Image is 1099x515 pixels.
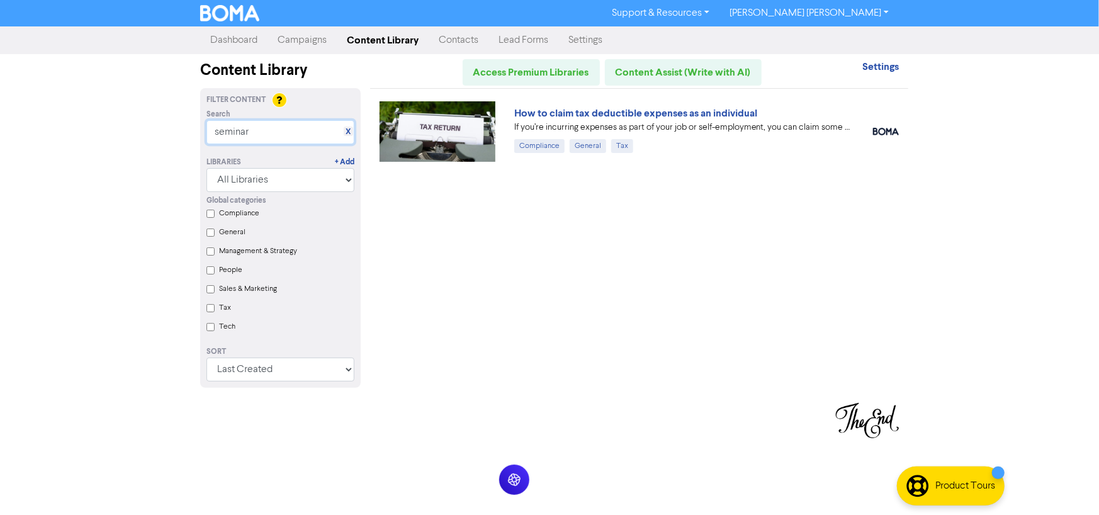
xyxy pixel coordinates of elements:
a: Dashboard [200,28,268,53]
label: General [219,227,245,238]
iframe: Chat Widget [1036,455,1099,515]
a: Lead Forms [488,28,558,53]
a: X [346,127,351,137]
div: If you’re incurring expenses as part of your job or self-employment, you can claim some of these ... [514,121,854,134]
div: Tax [611,139,633,153]
label: Sales & Marketing [219,283,277,295]
div: Content Library [200,59,361,82]
img: BOMA Logo [200,5,259,21]
span: Search [206,109,230,120]
a: Content Library [337,28,429,53]
a: + Add [335,157,354,168]
div: Global categories [206,195,354,207]
a: Access Premium Libraries [463,59,600,86]
a: [PERSON_NAME] [PERSON_NAME] [719,3,899,23]
label: Compliance [219,208,259,219]
div: Libraries [206,157,241,168]
label: People [219,264,242,276]
a: How to claim tax deductible expenses as an individual [514,107,757,120]
div: Sort [206,346,354,358]
label: Management & Strategy [219,246,297,257]
a: Contacts [429,28,488,53]
strong: Settings [862,60,899,73]
label: Tech [219,321,235,332]
a: Content Assist (Write with AI) [605,59,762,86]
a: Settings [862,62,899,72]
img: You have reached the last page of content [836,403,899,438]
div: General [570,139,606,153]
a: Support & Resources [602,3,719,23]
div: Compliance [514,139,565,153]
img: boma [873,128,899,135]
a: Campaigns [268,28,337,53]
a: Settings [558,28,612,53]
label: Tax [219,302,231,314]
div: Filter Content [206,94,354,106]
